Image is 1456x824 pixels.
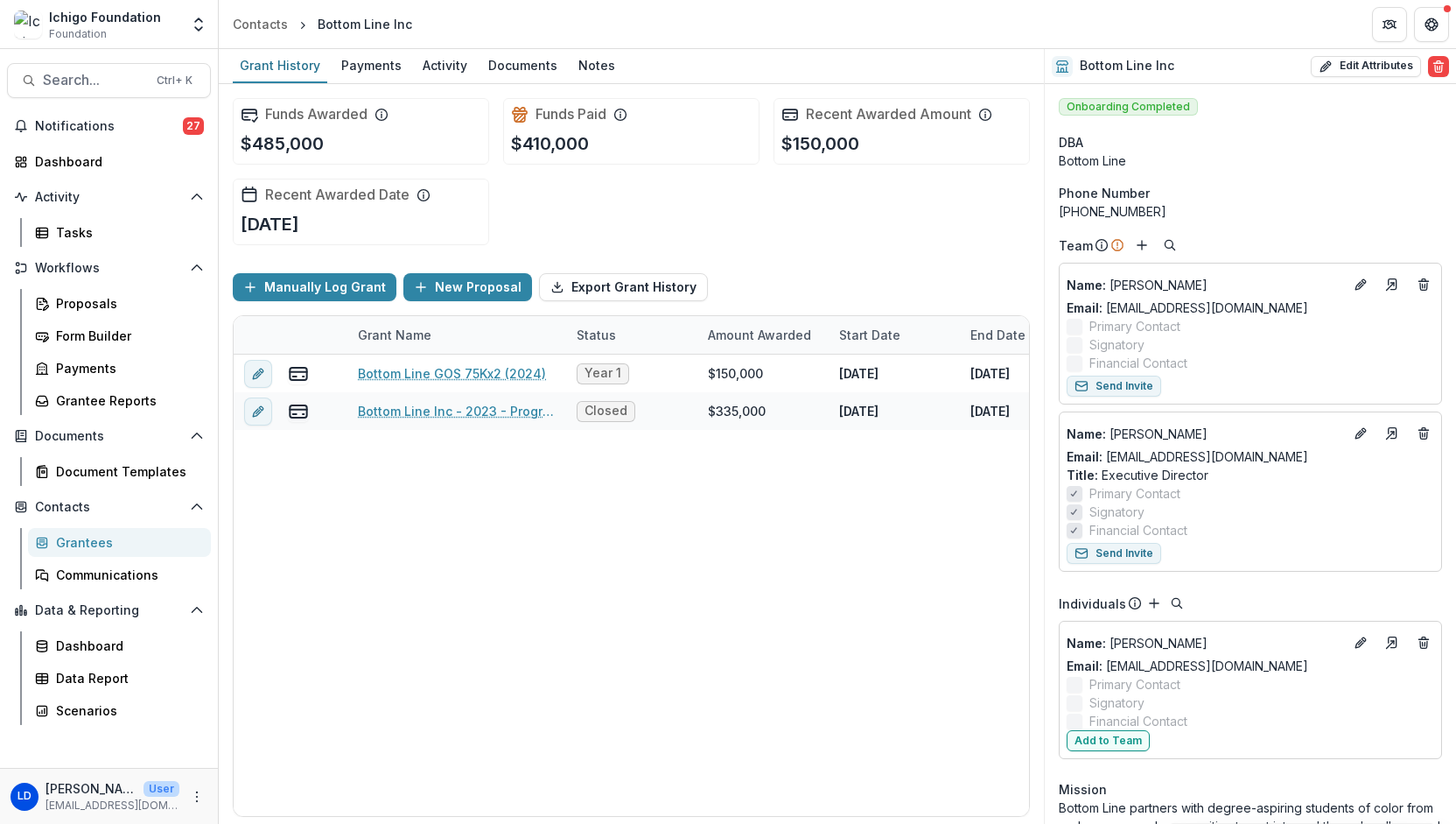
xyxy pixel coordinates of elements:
[697,316,829,354] div: Amount Awarded
[28,218,211,247] a: Tasks
[7,422,211,450] button: Open Documents
[584,366,621,381] span: Year 1
[183,117,204,135] span: 27
[1413,274,1434,295] button: Deletes
[1144,593,1165,614] button: Add
[1311,56,1421,77] button: Edit Attributes
[56,359,197,377] div: Payments
[35,190,183,205] span: Activity
[28,631,211,660] a: Dashboard
[1089,317,1180,335] span: Primary Contact
[17,791,31,802] div: Laurel Dumont
[1089,354,1187,372] span: Financial Contact
[1378,419,1406,447] a: Go to contact
[49,26,107,42] span: Foundation
[35,152,197,171] div: Dashboard
[318,15,412,33] div: Bottom Line Inc
[35,429,183,444] span: Documents
[1067,657,1308,675] a: Email: [EMAIL_ADDRESS][DOMAIN_NAME]
[56,637,197,655] div: Dashboard
[1089,484,1180,503] span: Primary Contact
[56,391,197,410] div: Grantee Reports
[143,781,179,797] p: User
[1067,299,1308,317] a: Email: [EMAIL_ADDRESS][DOMAIN_NAME]
[233,15,288,33] div: Contacts
[7,183,211,211] button: Open Activity
[1067,447,1308,466] a: Email: [EMAIL_ADDRESS][DOMAIN_NAME]
[1089,675,1180,694] span: Primary Contact
[571,49,622,83] a: Notes
[35,603,183,618] span: Data & Reporting
[56,462,197,481] div: Document Templates
[35,261,183,276] span: Workflows
[566,326,626,344] div: Status
[970,364,1010,383] p: [DATE]
[1159,235,1180,256] button: Search
[960,326,1036,344] div: End Date
[829,326,911,344] div: Start Date
[539,273,708,301] button: Export Grant History
[1059,133,1083,151] span: DBA
[241,130,324,157] p: $485,000
[1059,780,1107,799] span: Mission
[7,254,211,282] button: Open Workflows
[244,360,272,388] button: edit
[186,786,207,807] button: More
[1414,7,1449,42] button: Get Help
[1428,56,1449,77] button: Delete
[1067,468,1098,482] span: Title :
[1059,202,1442,221] div: [PHONE_NUMBER]
[1350,632,1371,653] button: Edit
[1067,276,1343,294] a: Name: [PERSON_NAME]
[7,147,211,176] a: Dashboard
[1067,634,1343,652] a: Name: [PERSON_NAME]
[233,49,327,83] a: Grant History
[1059,184,1150,202] span: Phone Number
[970,402,1010,420] p: [DATE]
[43,72,146,88] span: Search...
[45,779,136,798] p: [PERSON_NAME]
[416,53,474,78] div: Activity
[1350,423,1371,444] button: Edit
[1067,449,1102,464] span: Email:
[28,289,211,318] a: Proposals
[7,493,211,521] button: Open Contacts
[265,106,367,123] h2: Funds Awarded
[1080,59,1174,74] h2: Bottom Line Inc
[1059,151,1442,170] div: Bottom Line
[1067,278,1106,292] span: Name :
[566,316,697,354] div: Status
[1089,712,1187,730] span: Financial Contact
[481,49,564,83] a: Documents
[1059,98,1198,116] span: Onboarding Completed
[334,53,409,78] div: Payments
[708,364,763,383] div: $150,000
[233,273,396,301] button: Manually Log Grant
[56,669,197,687] div: Data Report
[1067,636,1106,651] span: Name :
[241,211,299,237] p: [DATE]
[28,528,211,557] a: Grantees
[535,106,606,123] h2: Funds Paid
[829,316,960,354] div: Start Date
[584,404,627,419] span: Closed
[334,49,409,83] a: Payments
[7,596,211,624] button: Open Data & Reporting
[1413,423,1434,444] button: Deletes
[153,71,196,90] div: Ctrl + K
[7,63,211,98] button: Search...
[806,106,971,123] h2: Recent Awarded Amount
[708,402,766,420] div: $335,000
[1067,300,1102,315] span: Email:
[1413,632,1434,653] button: Deletes
[244,398,272,426] button: edit
[1089,694,1144,712] span: Signatory
[56,327,197,345] div: Form Builder
[56,566,197,584] div: Communications
[1067,425,1343,443] a: Name: [PERSON_NAME]
[1372,7,1407,42] button: Partners
[7,112,211,140] button: Notifications27
[56,701,197,720] div: Scenarios
[28,664,211,693] a: Data Report
[265,187,409,203] h2: Recent Awarded Date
